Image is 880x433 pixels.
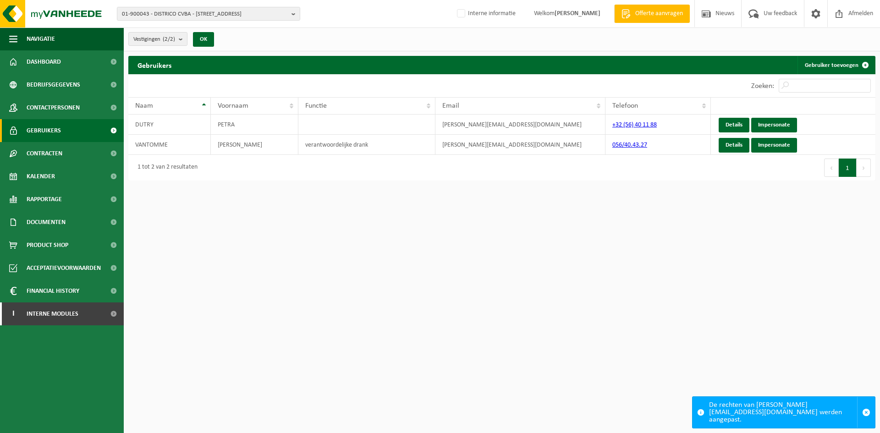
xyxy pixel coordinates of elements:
span: Gebruikers [27,119,61,142]
button: Next [857,159,871,177]
a: Gebruiker toevoegen [797,56,874,74]
span: Telefoon [612,102,638,110]
button: Vestigingen(2/2) [128,32,187,46]
a: Details [719,118,749,132]
span: Vestigingen [133,33,175,46]
td: PETRA [211,115,298,135]
span: 01-900043 - DISTRICO CVBA - [STREET_ADDRESS] [122,7,288,21]
div: 1 tot 2 van 2 resultaten [133,159,198,176]
td: VANTOMME [128,135,211,155]
span: I [9,302,17,325]
span: Naam [135,102,153,110]
h2: Gebruikers [128,56,181,74]
td: DUTRY [128,115,211,135]
span: Dashboard [27,50,61,73]
td: [PERSON_NAME][EMAIL_ADDRESS][DOMAIN_NAME] [435,115,605,135]
span: Bedrijfsgegevens [27,73,80,96]
a: Impersonate [751,138,797,153]
button: 01-900043 - DISTRICO CVBA - [STREET_ADDRESS] [117,7,300,21]
label: Zoeken: [751,82,774,90]
button: Previous [824,159,839,177]
span: Interne modules [27,302,78,325]
span: Kalender [27,165,55,188]
a: Details [719,138,749,153]
span: Offerte aanvragen [633,9,685,18]
span: Voornaam [218,102,248,110]
div: De rechten van [PERSON_NAME][EMAIL_ADDRESS][DOMAIN_NAME] werden aangepast. [709,397,857,428]
span: Financial History [27,280,79,302]
a: +32 (56) 40 11 88 [612,121,657,128]
span: Acceptatievoorwaarden [27,257,101,280]
span: Contactpersonen [27,96,80,119]
span: Contracten [27,142,62,165]
label: Interne informatie [455,7,516,21]
span: Rapportage [27,188,62,211]
button: OK [193,32,214,47]
a: 056/40.43.27 [612,142,647,148]
span: Documenten [27,211,66,234]
td: verantwoordelijke drank [298,135,435,155]
span: Functie [305,102,327,110]
a: Offerte aanvragen [614,5,690,23]
span: Product Shop [27,234,68,257]
a: Impersonate [751,118,797,132]
count: (2/2) [163,36,175,42]
strong: [PERSON_NAME] [555,10,600,17]
td: [PERSON_NAME][EMAIL_ADDRESS][DOMAIN_NAME] [435,135,605,155]
button: 1 [839,159,857,177]
span: Navigatie [27,27,55,50]
td: [PERSON_NAME] [211,135,298,155]
span: Email [442,102,459,110]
